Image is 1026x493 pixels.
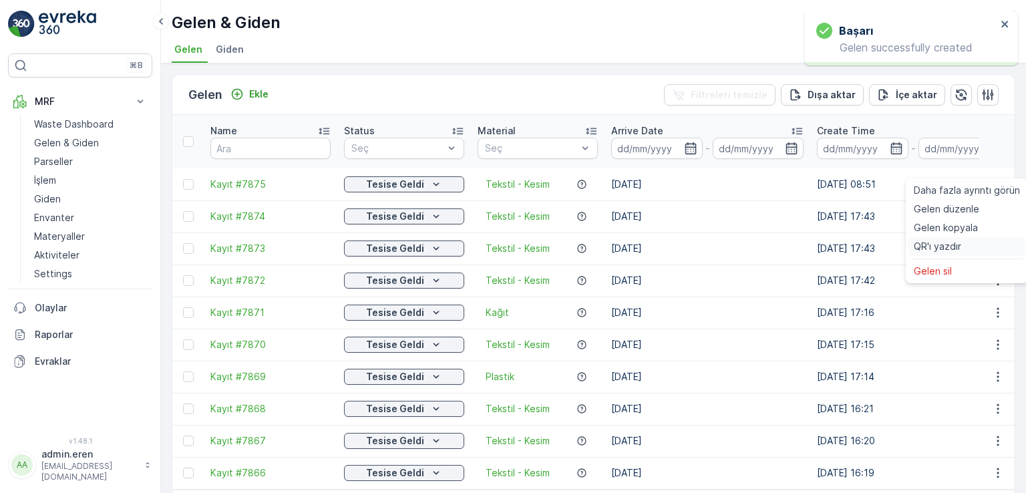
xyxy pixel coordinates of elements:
span: Kayıt #7869 [210,370,331,383]
a: Kayıt #7872 [210,274,331,287]
span: Gelen [174,43,202,56]
td: [DATE] 16:19 [810,457,1016,489]
a: Tekstil - Kesim [486,434,550,448]
button: Tesise Geldi [344,433,464,449]
div: Toggle Row Selected [183,307,194,318]
td: [DATE] [605,265,810,297]
button: Tesise Geldi [344,240,464,257]
a: Materyaller [29,227,152,246]
div: Toggle Row Selected [183,436,194,446]
span: Kayıt #7866 [210,466,331,480]
span: Kayıt #7875 [210,178,331,191]
button: Tesise Geldi [344,465,464,481]
a: Tekstil - Kesim [486,178,550,191]
p: Tesise Geldi [366,434,424,448]
div: Toggle Row Selected [183,339,194,350]
input: Ara [210,138,331,159]
a: Envanter [29,208,152,227]
p: Raporlar [35,328,147,341]
a: Tekstil - Kesim [486,274,550,287]
td: [DATE] [605,297,810,329]
td: [DATE] 17:14 [810,361,1016,393]
input: dd/mm/yyyy [817,138,908,159]
span: Kayıt #7868 [210,402,331,416]
p: Olaylar [35,301,147,315]
td: [DATE] 17:43 [810,200,1016,232]
a: Plastik [486,370,514,383]
a: İşlem [29,171,152,190]
span: Gelen düzenle [914,202,979,216]
td: [DATE] [605,329,810,361]
button: Tesise Geldi [344,208,464,224]
button: Tesise Geldi [344,337,464,353]
p: İçe aktar [896,88,937,102]
p: Materyaller [34,230,85,243]
a: Aktiviteler [29,246,152,265]
p: Seç [485,142,577,155]
p: Tesise Geldi [366,370,424,383]
p: [EMAIL_ADDRESS][DOMAIN_NAME] [41,461,138,482]
p: Filtreleri temizle [691,88,767,102]
p: Tesise Geldi [366,210,424,223]
td: [DATE] 17:15 [810,329,1016,361]
a: Tekstil - Kesim [486,338,550,351]
span: Kayıt #7874 [210,210,331,223]
a: Tekstil - Kesim [486,210,550,223]
div: Toggle Row Selected [183,179,194,190]
a: Parseller [29,152,152,171]
h3: başarı [839,23,873,39]
span: Gelen kopyala [914,221,978,234]
button: Filtreleri temizle [664,84,776,106]
div: Toggle Row Selected [183,243,194,254]
img: logo_light-DOdMpM7g.png [39,11,96,37]
a: Tekstil - Kesim [486,466,550,480]
p: Status [344,124,375,138]
a: Giden [29,190,152,208]
p: Gelen & Giden [34,136,99,150]
div: Toggle Row Selected [183,275,194,286]
a: Gelen kopyala [908,218,1025,237]
p: Name [210,124,237,138]
a: Tekstil - Kesim [486,402,550,416]
p: Aktiviteler [34,249,79,262]
button: close [1001,19,1010,31]
td: [DATE] [605,425,810,457]
img: logo [8,11,35,37]
p: Waste Dashboard [34,118,114,131]
div: AA [11,454,33,476]
button: Dışa aktar [781,84,864,106]
td: [DATE] 08:51 [810,168,1016,200]
div: Toggle Row Selected [183,371,194,382]
td: [DATE] 17:42 [810,265,1016,297]
p: Create Time [817,124,875,138]
button: Tesise Geldi [344,176,464,192]
span: Giden [216,43,244,56]
p: ⌘B [130,60,143,71]
span: Daha fazla ayrıntı görün [914,184,1020,197]
a: Kayıt #7870 [210,338,331,351]
a: Raporlar [8,321,152,348]
a: Kayıt #7867 [210,434,331,448]
p: - [705,140,710,156]
td: [DATE] [605,457,810,489]
button: İçe aktar [869,84,945,106]
p: Seç [351,142,444,155]
a: Kayıt #7871 [210,306,331,319]
p: Gelen successfully created [816,41,997,53]
a: Kağıt [486,306,509,319]
a: Evraklar [8,348,152,375]
p: Tesise Geldi [366,466,424,480]
p: MRF [35,95,126,108]
a: Olaylar [8,295,152,321]
span: Tekstil - Kesim [486,242,550,255]
button: Ekle [225,86,274,102]
p: Parseller [34,155,73,168]
button: MRF [8,88,152,115]
td: [DATE] 16:21 [810,393,1016,425]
